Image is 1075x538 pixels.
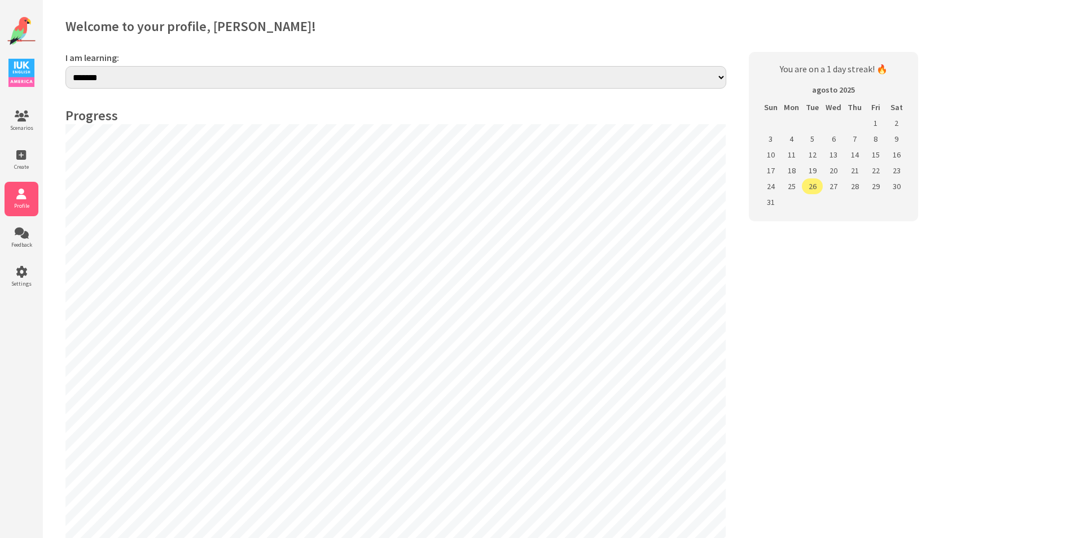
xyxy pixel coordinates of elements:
[844,163,865,178] td: 21
[844,147,865,163] td: 14
[865,163,886,178] td: 22
[781,178,802,194] td: 25
[8,59,34,87] img: IUK Logo
[5,163,38,170] span: Create
[760,63,907,75] p: You are on a 1 day streak! 🔥
[886,147,907,163] td: 16
[823,99,844,115] th: Wed
[886,178,907,194] td: 30
[7,17,36,45] img: Website Logo
[65,18,1052,35] h2: Welcome to your profile, [PERSON_NAME]!
[802,163,823,178] td: 19
[802,147,823,163] td: 12
[865,99,886,115] th: Fri
[65,52,726,63] label: I am learning:
[802,99,823,115] th: Tue
[760,178,781,194] td: 24
[65,107,726,124] h4: Progress
[844,131,865,147] td: 7
[802,131,823,147] td: 5
[760,163,781,178] td: 17
[812,85,855,95] span: agosto 2025
[823,178,844,194] td: 27
[844,178,865,194] td: 28
[886,115,907,131] td: 2
[823,163,844,178] td: 20
[886,99,907,115] th: Sat
[5,280,38,287] span: Settings
[760,147,781,163] td: 10
[781,147,802,163] td: 11
[5,202,38,209] span: Profile
[781,99,802,115] th: Mon
[823,131,844,147] td: 6
[865,131,886,147] td: 8
[865,178,886,194] td: 29
[886,163,907,178] td: 23
[5,241,38,248] span: Feedback
[760,99,781,115] th: Sun
[865,115,886,131] td: 1
[886,131,907,147] td: 9
[865,147,886,163] td: 15
[760,131,781,147] td: 3
[823,147,844,163] td: 13
[781,163,802,178] td: 18
[844,99,865,115] th: Thu
[760,194,781,210] td: 31
[802,178,823,194] td: 26
[5,124,38,132] span: Scenarios
[781,131,802,147] td: 4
